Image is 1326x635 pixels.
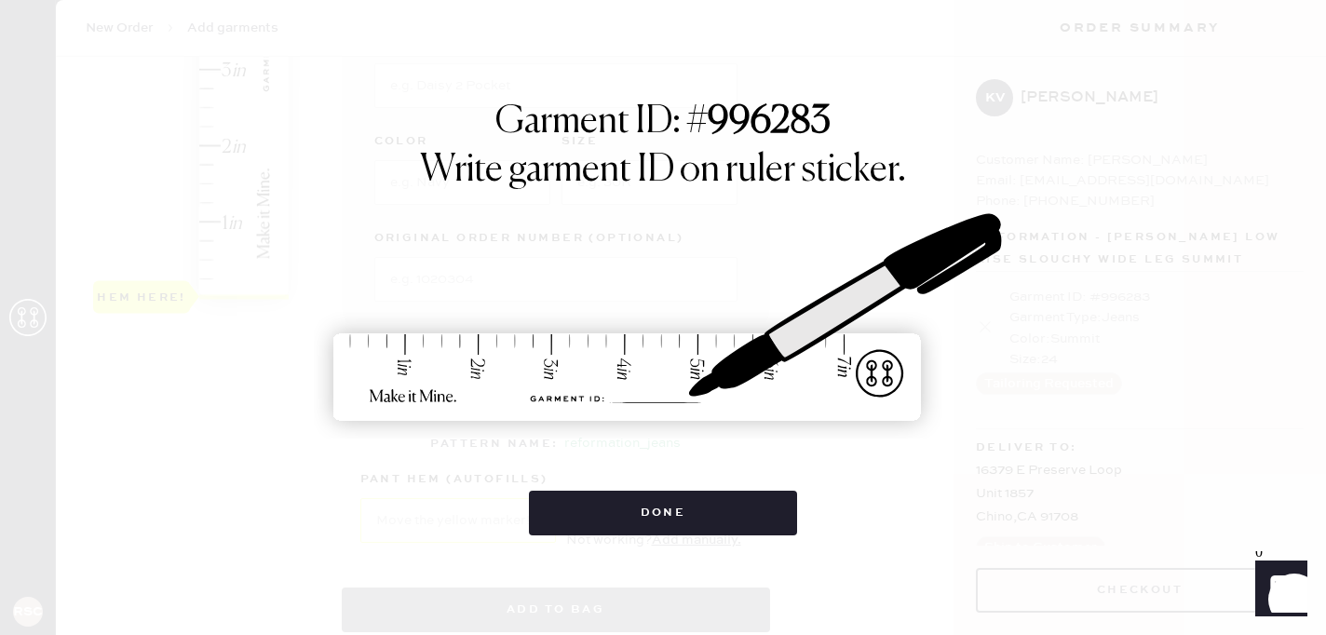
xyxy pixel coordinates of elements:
[708,103,831,141] strong: 996283
[420,148,906,193] h1: Write garment ID on ruler sticker.
[529,491,798,535] button: Done
[1238,551,1318,631] iframe: Front Chat
[314,165,1012,472] img: ruler-sticker-sharpie.svg
[495,100,831,148] h1: Garment ID: #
